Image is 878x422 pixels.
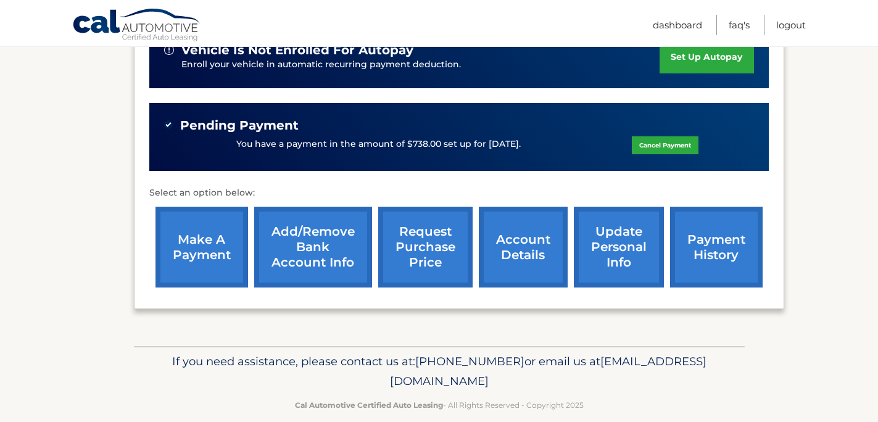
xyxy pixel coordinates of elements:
[72,8,202,44] a: Cal Automotive
[142,399,737,412] p: - All Rights Reserved - Copyright 2025
[181,43,413,58] span: vehicle is not enrolled for autopay
[378,207,473,288] a: request purchase price
[164,45,174,55] img: alert-white.svg
[729,15,750,35] a: FAQ's
[776,15,806,35] a: Logout
[415,354,524,368] span: [PHONE_NUMBER]
[254,207,372,288] a: Add/Remove bank account info
[670,207,763,288] a: payment history
[295,400,443,410] strong: Cal Automotive Certified Auto Leasing
[149,186,769,201] p: Select an option below:
[390,354,706,388] span: [EMAIL_ADDRESS][DOMAIN_NAME]
[155,207,248,288] a: make a payment
[164,120,173,129] img: check-green.svg
[632,136,698,154] a: Cancel Payment
[180,118,299,133] span: Pending Payment
[660,41,753,73] a: set up autopay
[479,207,568,288] a: account details
[142,352,737,391] p: If you need assistance, please contact us at: or email us at
[653,15,702,35] a: Dashboard
[181,58,660,72] p: Enroll your vehicle in automatic recurring payment deduction.
[574,207,664,288] a: update personal info
[236,138,521,151] p: You have a payment in the amount of $738.00 set up for [DATE].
